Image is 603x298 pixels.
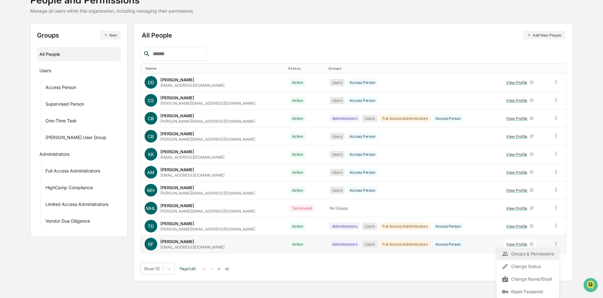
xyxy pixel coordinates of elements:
[160,173,224,178] div: [EMAIL_ADDRESS][DOMAIN_NAME]
[330,223,360,230] div: Administrators
[4,77,43,88] a: 🖐️Preclearance
[160,113,194,118] div: [PERSON_NAME]
[506,134,530,139] div: View Profile
[347,133,378,140] div: Access Person
[160,149,194,154] div: [PERSON_NAME]
[45,168,100,176] div: Full Access Administrators
[13,79,41,86] span: Preclearance
[146,206,156,211] span: MHL
[433,241,463,248] div: Access Person
[160,227,255,231] div: [PERSON_NAME][EMAIL_ADDRESS][DOMAIN_NAME]
[160,131,194,136] div: [PERSON_NAME]
[330,97,345,104] div: Users
[506,188,530,193] div: View Profile
[504,203,536,213] a: View Profile
[506,224,530,229] div: View Profile
[100,31,121,39] button: New
[504,239,536,249] a: View Profile
[148,152,154,157] span: KK
[160,119,255,124] div: [PERSON_NAME][EMAIL_ADDRESS][DOMAIN_NAME]
[380,115,430,122] div: Full Access Administrators
[160,185,194,190] div: [PERSON_NAME]
[504,78,536,87] a: View Profile
[290,115,306,122] div: Active
[6,80,11,85] div: 🖐️
[43,77,81,88] a: 🗄️Attestations
[290,187,306,194] div: Active
[148,116,154,121] span: CB
[502,66,547,71] div: Toggle SortBy
[362,115,377,122] div: Users
[160,77,194,82] div: [PERSON_NAME]
[180,266,196,271] span: Page 1 of 4
[160,191,255,196] div: [PERSON_NAME][EMAIL_ADDRESS][DOMAIN_NAME]
[330,151,345,158] div: Users
[328,66,497,71] div: Toggle SortBy
[506,170,530,175] div: View Profile
[6,92,11,97] div: 🔎
[148,80,154,85] span: DD
[45,202,108,209] div: Limited Access Administrators
[160,95,194,100] div: [PERSON_NAME]
[502,275,554,283] div: Change Name/Email
[45,107,76,112] a: Powered byPylon
[504,149,536,159] a: View Profile
[142,31,565,39] div: All People
[147,188,154,193] span: MH
[160,137,255,142] div: [PERSON_NAME][EMAIL_ADDRESS][DOMAIN_NAME]
[200,266,208,272] button: |<
[506,116,530,121] div: View Profile
[330,115,360,122] div: Administrators
[583,277,600,294] iframe: Open customer support
[223,266,230,272] button: >|
[148,242,153,247] span: RF
[380,241,430,248] div: Full Access Administrators
[523,31,565,39] button: Add New People
[433,223,463,230] div: Access Person
[63,107,76,112] span: Pylon
[45,185,93,192] div: HighCamp Compliance
[30,8,193,14] div: Manage all users within this organization, including managing their permissions
[160,245,224,249] div: [EMAIL_ADDRESS][DOMAIN_NAME]
[148,98,154,103] span: CS
[504,221,536,231] a: View Profile
[37,31,121,39] div: Groups
[146,66,284,71] div: Toggle SortBy
[160,155,224,160] div: [EMAIL_ADDRESS][DOMAIN_NAME]
[504,96,536,105] a: View Profile
[45,118,77,126] div: One-Time Task
[21,55,80,60] div: We're available if you need us!
[21,48,104,55] div: Start new chat
[290,223,306,230] div: Active
[160,167,194,172] div: [PERSON_NAME]
[347,97,378,104] div: Access Person
[107,50,115,58] button: Start new chat
[160,203,194,208] div: [PERSON_NAME]
[39,49,119,59] div: All People
[13,91,40,98] span: Data Lookup
[330,206,496,211] div: No Groups
[148,134,154,139] span: CB
[6,13,115,23] p: How can we help?
[290,241,306,248] div: Active
[504,167,536,177] a: View Profile
[45,101,84,109] div: Supervised Person
[45,218,90,226] div: Vendor Due Diligence
[504,131,536,141] a: View Profile
[330,187,345,194] div: Users
[504,114,536,123] a: View Profile
[290,79,306,86] div: Active
[46,80,51,85] div: 🗄️
[290,205,314,212] div: Terminated
[148,224,154,229] span: TD
[290,97,306,104] div: Active
[506,80,530,85] div: View Profile
[362,241,377,248] div: Users
[347,169,378,176] div: Access Person
[506,98,530,103] div: View Profile
[209,266,215,272] button: <
[16,29,104,35] input: Clear
[45,85,76,92] div: Access Person
[506,152,530,157] div: View Profile
[347,151,378,158] div: Access Person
